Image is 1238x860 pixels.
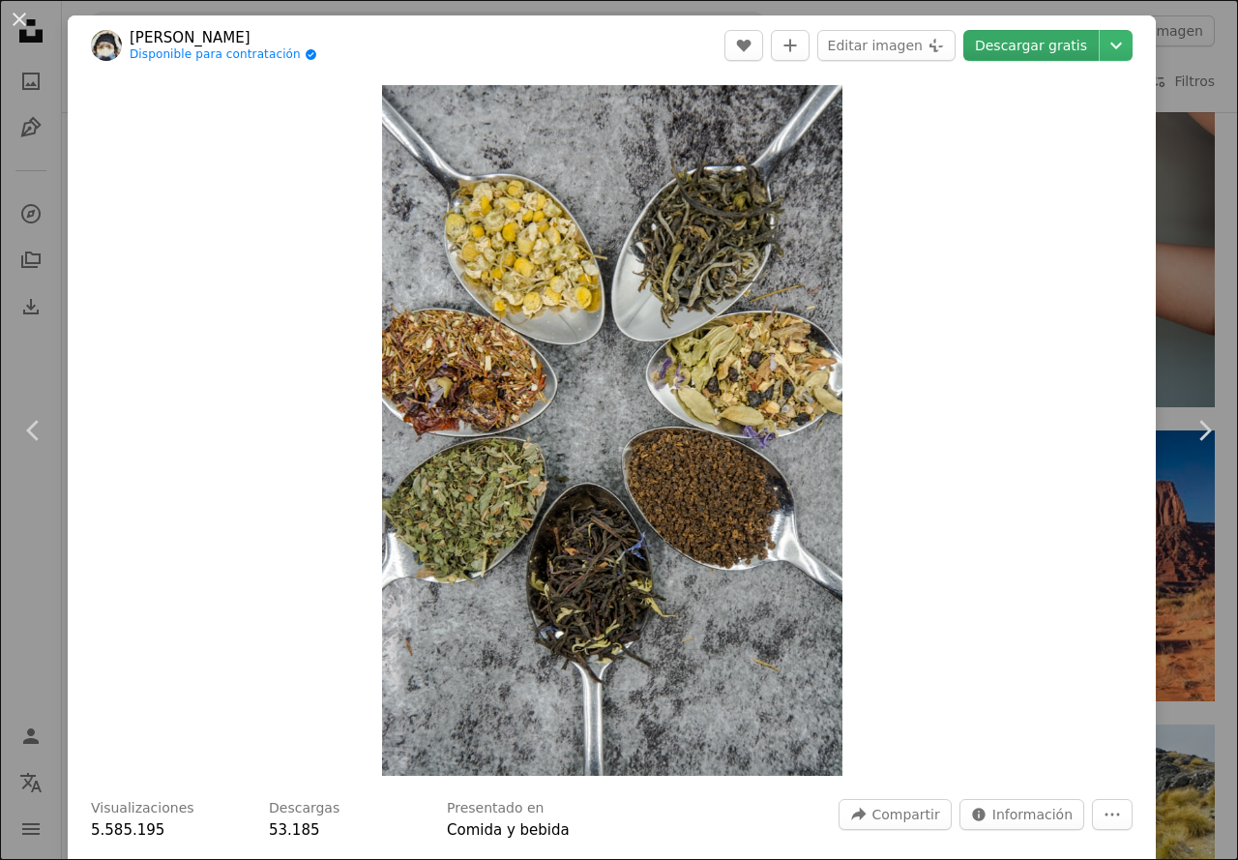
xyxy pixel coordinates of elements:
button: Compartir esta imagen [839,799,951,830]
button: Ampliar en esta imagen [382,85,842,776]
button: Añade a la colección [771,30,810,61]
span: Información [992,800,1073,829]
button: Elegir el tamaño de descarga [1100,30,1133,61]
span: 53.185 [269,821,320,839]
a: Comida y bebida [447,821,570,839]
button: Editar imagen [817,30,956,61]
a: Disponible para contratación [130,47,317,63]
img: Ve al perfil de Alice Pasqual [91,30,122,61]
h3: Visualizaciones [91,799,194,818]
button: Más acciones [1092,799,1133,830]
a: Descargar gratis [963,30,1099,61]
h3: Descargas [269,799,339,818]
span: 5.585.195 [91,821,164,839]
button: Me gusta [724,30,763,61]
a: Siguiente [1170,338,1238,523]
button: Estadísticas sobre esta imagen [959,799,1084,830]
a: [PERSON_NAME] [130,28,317,47]
span: Compartir [871,800,939,829]
h3: Presentado en [447,799,545,818]
img: Siete especias y hierbas diferentes en cucharas grises de acero inoxidable [382,85,842,776]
